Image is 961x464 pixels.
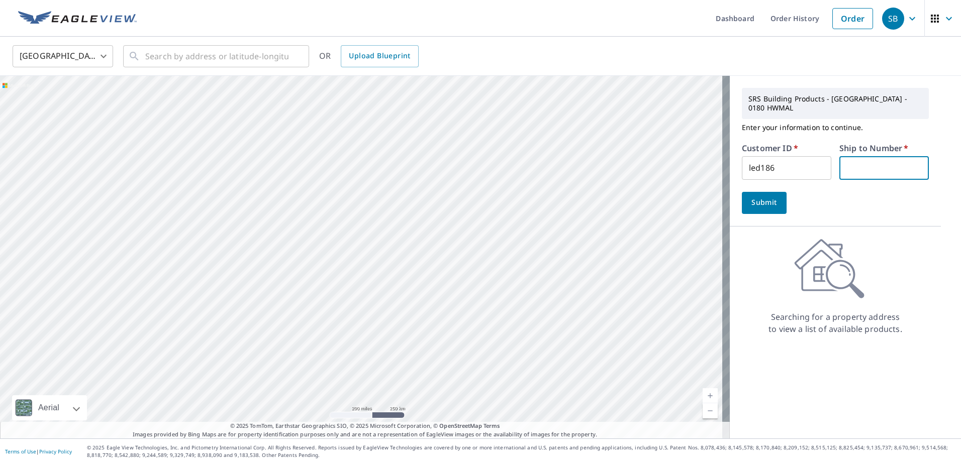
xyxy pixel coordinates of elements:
img: EV Logo [18,11,137,26]
p: Enter your information to continue. [742,119,929,136]
span: Submit [750,196,779,209]
label: Customer ID [742,144,798,152]
a: Current Level 5, Zoom In [703,388,718,403]
a: OpenStreetMap [439,422,482,429]
label: Ship to Number [839,144,908,152]
div: Aerial [35,395,62,420]
a: Privacy Policy [39,448,72,455]
p: Searching for a property address to view a list of available products. [768,311,903,335]
a: Upload Blueprint [341,45,418,67]
input: Search by address or latitude-longitude [145,42,289,70]
div: Aerial [12,395,87,420]
a: Order [832,8,873,29]
p: © 2025 Eagle View Technologies, Inc. and Pictometry International Corp. All Rights Reserved. Repo... [87,444,956,459]
a: Terms of Use [5,448,36,455]
span: © 2025 TomTom, Earthstar Geographics SIO, © 2025 Microsoft Corporation, © [230,422,500,430]
p: SRS Building Products - [GEOGRAPHIC_DATA] - 0180 HWMAL [744,90,926,117]
div: [GEOGRAPHIC_DATA] [13,42,113,70]
a: Current Level 5, Zoom Out [703,403,718,418]
button: Submit [742,192,787,214]
div: SB [882,8,904,30]
span: Upload Blueprint [349,50,410,62]
a: Terms [484,422,500,429]
div: OR [319,45,419,67]
p: | [5,448,72,454]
